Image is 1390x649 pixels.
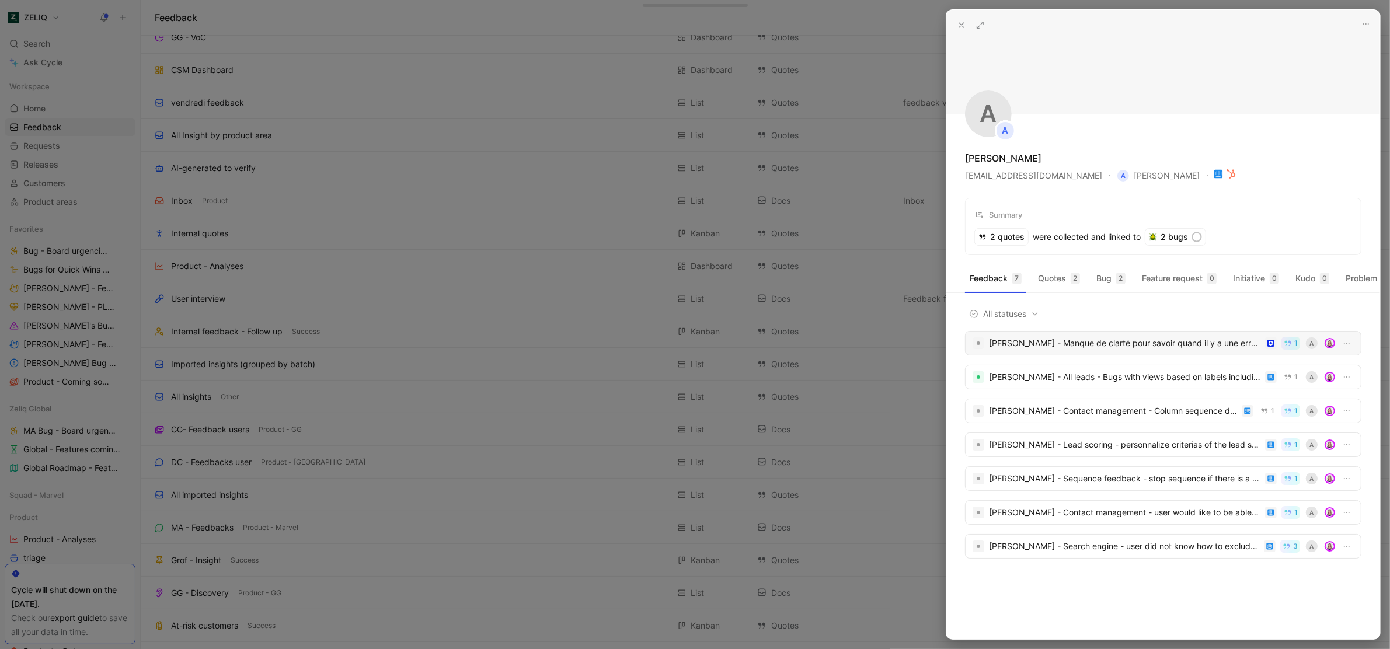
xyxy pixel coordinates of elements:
button: 1 [1281,438,1300,451]
button: 1 [1281,337,1300,350]
span: 1 [1294,509,1298,516]
div: [PERSON_NAME] - Contact management - user would like to be able to create lists (not based on att... [989,505,1260,519]
span: [EMAIL_ADDRESS][DOMAIN_NAME] [966,169,1102,183]
div: [PERSON_NAME] - Contact management - Column sequence duplicated and not displaying data [989,404,1237,418]
button: Bug [1092,269,1130,288]
div: A [997,122,1014,139]
div: A [1306,473,1318,484]
button: [EMAIL_ADDRESS][DOMAIN_NAME] [965,168,1103,183]
button: Feedback [965,269,1026,288]
a: [PERSON_NAME] - Lead scoring - personnalize criterias of the lead scoring1Aavatar [965,432,1361,457]
button: 1 [1281,472,1300,485]
img: avatar [1326,441,1334,449]
span: 3 [1293,543,1298,550]
div: A [1306,540,1318,552]
button: 1 [1281,506,1300,519]
div: A [1117,170,1129,182]
img: avatar [1326,542,1334,550]
img: avatar [1326,407,1334,415]
div: 2 [1116,273,1126,284]
span: 1 [1294,340,1298,347]
div: were collected and linked to [975,229,1141,245]
a: [PERSON_NAME] - Sequence feedback - stop sequence if there is a certain status.1Aavatar [965,466,1361,491]
div: A [1306,337,1318,349]
div: 2 [1071,273,1080,284]
div: A [1306,439,1318,451]
div: 0 [1270,273,1279,284]
a: [PERSON_NAME] - Contact management - user would like to be able to create lists (not based on att... [965,500,1361,525]
div: [PERSON_NAME] [965,151,1041,165]
button: 1 [1258,404,1277,417]
span: All statuses [969,307,1039,321]
button: A[PERSON_NAME] [1117,168,1200,184]
span: 1 [1294,441,1298,448]
button: A[PERSON_NAME] [1117,168,1200,183]
div: 0 [1320,273,1329,284]
button: Initiative [1228,269,1284,288]
div: [PERSON_NAME] - All leads - Bugs with views based on labels including the wrong one. [989,370,1260,384]
a: [PERSON_NAME] - Manque de clarté pour savoir quand il y a une erreur dans la séquence1Aavatar [965,331,1361,355]
div: 2 bugs [1145,229,1206,245]
div: [PERSON_NAME] - Sequence feedback - stop sequence if there is a certain status. [989,472,1260,486]
div: 2 quotes [975,229,1028,245]
div: A [1306,371,1318,383]
button: Feature request [1137,269,1221,288]
span: 1 [1294,475,1298,482]
div: [PERSON_NAME] - Lead scoring - personnalize criterias of the lead scoring [989,438,1260,452]
span: 1 [1271,407,1274,414]
img: avatar [1326,474,1334,483]
button: 1 [1281,404,1300,417]
button: Kudo [1291,269,1334,288]
button: 3 [1280,540,1300,553]
a: [PERSON_NAME] - All leads - Bugs with views based on labels including the wrong one.1Aavatar [965,365,1361,389]
span: 1 [1294,374,1298,381]
img: avatar [1326,373,1334,381]
div: A [965,90,1012,137]
img: avatar [1326,508,1334,517]
img: avatar [1326,339,1334,347]
a: [PERSON_NAME] - Search engine - user did not know how to exclude leads from a search3Aavatar [965,534,1361,559]
div: [PERSON_NAME] - Search engine - user did not know how to exclude leads from a search [989,539,1259,553]
div: 7 [1012,273,1022,284]
img: 🪲 [1149,233,1157,241]
button: Quotes [1033,269,1085,288]
span: 1 [1294,407,1298,414]
div: 0 [1207,273,1217,284]
div: [PERSON_NAME] - Manque de clarté pour savoir quand il y a une erreur dans la séquence [989,336,1260,350]
div: A [1306,507,1318,518]
div: Summary [975,208,1022,222]
button: All statuses [965,306,1043,322]
span: [PERSON_NAME] [1117,169,1200,183]
a: [PERSON_NAME] - Contact management - Column sequence duplicated and not displaying data11Aavatar [965,399,1361,423]
div: A [1306,405,1318,417]
button: 1 [1281,371,1300,383]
